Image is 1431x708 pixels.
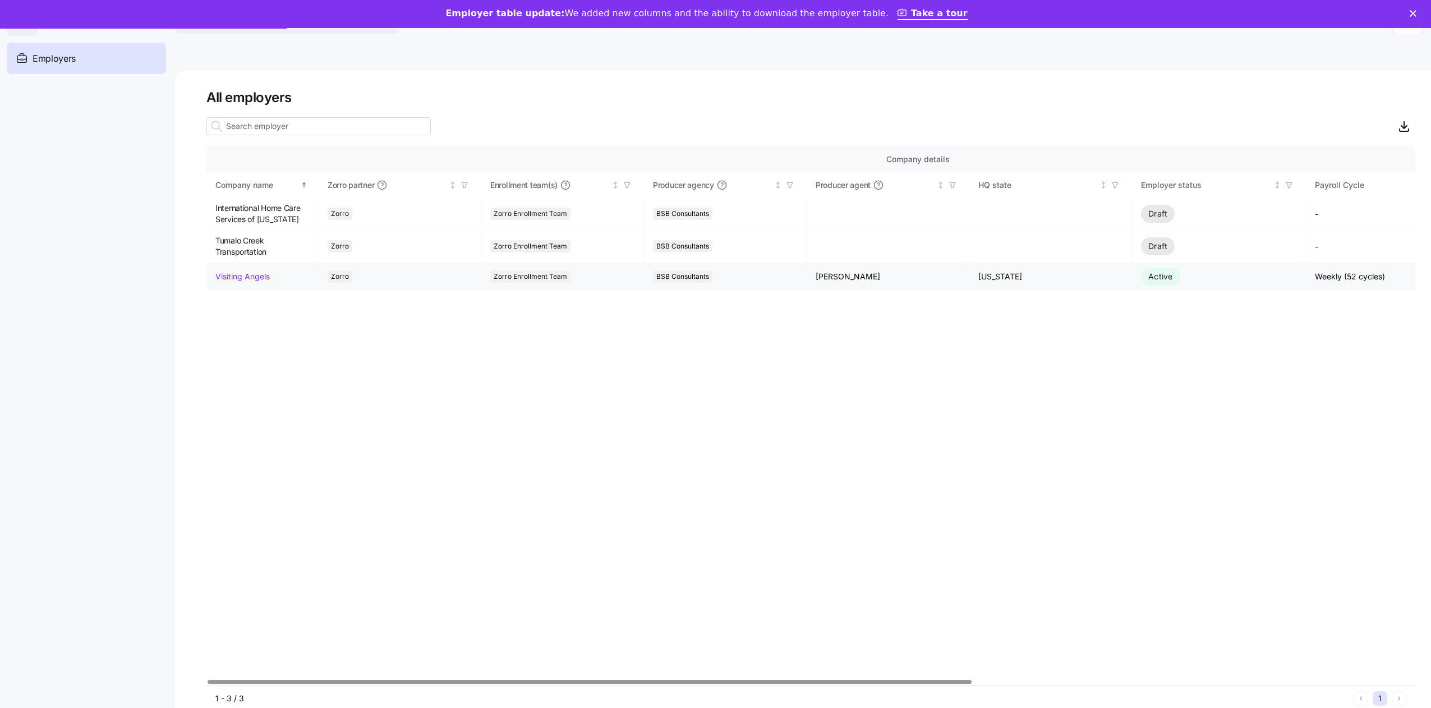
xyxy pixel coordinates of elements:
span: Zorro [331,270,349,283]
td: [PERSON_NAME] [807,263,969,291]
th: Employer statusNot sorted [1132,172,1306,198]
span: Zorro Enrollment Team [494,208,567,220]
div: Company name [215,179,298,191]
th: Company nameSorted ascending [206,172,319,198]
span: Enrollment team(s) [490,180,558,191]
th: HQ stateNot sorted [969,172,1132,198]
span: BSB Consultants [656,270,709,283]
span: Producer agent [816,180,871,191]
span: Zorro partner [328,180,374,191]
button: Previous page [1354,691,1368,706]
div: Not sorted [611,181,619,189]
div: We added new columns and the ability to download the employer table. [445,8,889,19]
span: Zorro Enrollment Team [494,270,567,283]
span: Tumalo Creek Transportation [215,235,309,258]
div: Not sorted [449,181,457,189]
span: Producer agency [653,180,714,191]
div: Not sorted [1273,181,1281,189]
input: Search employer [206,117,431,135]
div: Employer status [1141,179,1271,191]
span: Zorro [331,208,349,220]
td: [US_STATE] [969,263,1132,291]
span: Zorro [331,240,349,252]
span: Employers [33,52,76,66]
div: HQ state [978,179,1097,191]
a: Visiting Angels [215,271,270,282]
th: Enrollment team(s)Not sorted [481,172,644,198]
th: Zorro partnerNot sorted [319,172,481,198]
div: Not sorted [774,181,782,189]
span: Zorro Enrollment Team [494,240,567,252]
span: Active [1148,272,1173,281]
th: Producer agencyNot sorted [644,172,807,198]
span: International Home Care Services of [US_STATE] [215,203,309,226]
th: Producer agentNot sorted [807,172,969,198]
h1: All employers [206,89,1415,106]
span: BSB Consultants [656,240,709,252]
span: Draft [1148,241,1167,251]
button: Next page [1392,691,1406,706]
div: Sorted ascending [300,181,308,189]
span: BSB Consultants [656,208,709,220]
div: Close [1410,10,1421,17]
a: Employers [7,43,166,74]
button: 1 [1373,691,1387,706]
div: Not sorted [937,181,945,189]
div: 1 - 3 / 3 [215,693,1349,704]
b: Employer table update: [445,8,564,19]
a: Take a tour [898,8,968,20]
div: Not sorted [1099,181,1107,189]
span: Draft [1148,209,1167,218]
